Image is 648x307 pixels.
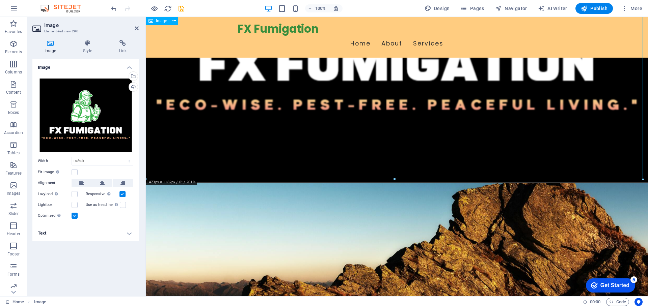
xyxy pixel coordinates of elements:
span: More [621,5,642,12]
div: FXFumigationLogo-y_-8vdu52tlivzaFxJnk5w.png [38,77,133,154]
p: Favorites [5,29,22,34]
label: Alignment [38,179,72,187]
span: Code [609,298,626,306]
h4: Text [32,225,139,241]
h2: Image [44,22,139,28]
span: Navigator [495,5,527,12]
p: Slider [8,211,19,216]
button: reload [164,4,172,12]
button: undo [110,4,118,12]
button: Code [606,298,629,306]
label: Optimized [38,212,72,220]
span: 00 00 [590,298,600,306]
p: Accordion [4,130,23,135]
span: AI Writer [538,5,567,12]
p: Tables [7,150,20,156]
p: Footer [7,251,20,257]
label: Use as headline [86,201,120,209]
button: Design [422,3,453,14]
span: Publish [581,5,607,12]
h4: Link [107,40,139,54]
p: Forms [7,272,20,277]
h6: 100% [315,4,326,12]
label: Responsive [86,190,119,198]
label: Lazyload [38,190,72,198]
h6: Session time [583,298,601,306]
label: Lightbox [38,201,72,209]
h4: Image [32,59,139,71]
div: Get Started 5 items remaining, 0% complete [5,3,55,18]
p: Images [7,191,21,196]
h4: Style [71,40,107,54]
label: Width [38,159,72,163]
div: Get Started [20,7,49,13]
nav: breadcrumb [34,298,46,306]
button: save [177,4,185,12]
p: Content [6,90,21,95]
p: Elements [5,49,22,55]
p: Features [5,171,22,176]
button: Navigator [492,3,530,14]
span: Click to select. Double-click to edit [34,298,46,306]
span: : [595,299,596,304]
i: Undo: Change image (Ctrl+Z) [110,5,118,12]
label: Fit image [38,168,72,176]
h4: Image [32,40,71,54]
button: Usercentrics [634,298,643,306]
button: Publish [575,3,613,14]
button: More [618,3,645,14]
button: 100% [305,4,329,12]
img: Editor Logo [39,4,89,12]
button: Pages [458,3,487,14]
a: Click to cancel selection. Double-click to open Pages [5,298,24,306]
div: 5 [50,1,57,8]
p: Columns [5,69,22,75]
span: Image [156,19,167,23]
p: Header [7,231,20,237]
i: On resize automatically adjust zoom level to fit chosen device. [333,5,339,11]
span: Design [425,5,450,12]
button: AI Writer [535,3,570,14]
span: Pages [460,5,484,12]
p: Boxes [8,110,19,115]
h3: Element #ed-new-290 [44,28,125,34]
